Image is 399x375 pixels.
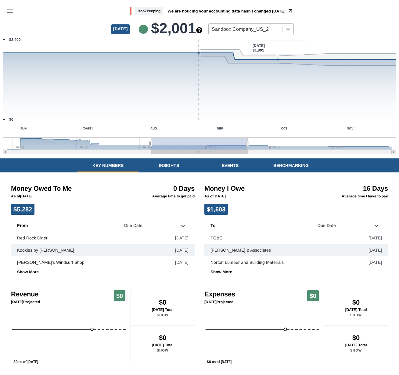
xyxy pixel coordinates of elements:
[210,270,232,274] button: Show More
[11,232,160,244] td: Red Rock Diner
[329,194,388,199] p: Average time I have to pay
[91,328,93,331] path: Friday, Aug 22, 04:00, 0. Past/Projected Data.
[207,357,240,362] button: Show Past/Projected Data
[204,305,324,366] svg: Interactive chart
[17,270,39,274] button: Show More
[11,290,40,298] h4: Revenue
[204,204,228,215] span: $1,603
[354,244,388,256] td: [DATE]
[160,232,195,244] td: [DATE]
[286,7,294,15] button: open promoted insight
[9,117,13,122] text: $0
[324,348,388,352] p: Show
[207,360,232,364] tspan: $0 as of [DATE]
[77,158,138,172] button: Key Numbers
[196,27,202,34] button: see more about your cashflow projection
[114,290,125,301] span: $0
[131,313,195,317] p: Show
[17,220,115,229] p: From
[281,127,287,130] text: OCT
[324,325,388,361] button: $0[DATE] TotalShow
[135,194,195,199] p: Average time to get paid
[9,37,21,42] text: $2,400
[268,59,270,60] path: Wednesday, Sep 24, 04:00, 1,801. Past/Projected Data.
[160,244,195,256] td: [DATE]
[130,325,195,361] button: $0[DATE] TotalShow
[307,290,319,301] span: $0
[204,256,354,268] td: Norton Lumber and Building Materials
[284,328,287,331] path: Friday, Aug 22, 04:00, 0. Past/Projected Data.
[324,290,388,325] button: $0[DATE] TotalShow
[11,185,125,193] h4: Money Owed To Me
[11,194,125,199] p: As of [DATE]
[324,308,388,312] p: [DATE] Total
[261,158,322,172] button: Benchmarking
[347,127,354,130] text: NOV
[11,305,130,366] div: Chart. Highcharts interactive chart.
[324,343,388,347] p: [DATE] Total
[131,334,195,342] h4: $0
[210,220,308,229] p: To
[11,256,160,268] td: [PERSON_NAME]'s Windsurf Shop
[131,299,195,306] h4: $0
[329,185,388,193] h4: 16 Days
[20,127,27,130] text: JUN
[11,299,40,305] p: [DATE] Projected
[130,290,195,325] button: $0[DATE] TotalShow
[11,244,160,256] td: Kookies by [PERSON_NAME]
[131,343,195,347] p: [DATE] Total
[315,223,370,229] div: Due Date
[204,290,235,298] h4: Expenses
[11,204,34,215] span: $5,282
[135,185,195,193] h4: 0 Days
[324,313,388,317] p: Show
[273,59,274,60] path: Friday, Sep 26, 04:00, 1,801. Past/Projected Data.
[122,223,177,229] div: Due Date
[83,127,92,130] text: [DATE]
[13,360,47,364] button: Show Past/Projected Data
[11,305,130,366] svg: Interactive chart
[11,305,130,366] div: Revenue
[204,305,324,366] div: Chart. Highcharts interactive chart.
[131,348,195,352] p: Show
[204,299,235,305] p: [DATE] Projected
[168,9,287,13] button: We are noticing your accounting data hasn't changed [DATE].
[204,232,354,244] td: PG&E
[204,244,354,256] td: [PERSON_NAME] & Associates
[271,59,272,60] path: Thursday, Sep 25, 04:00, 1,801. Past/Projected Data.
[150,127,157,130] text: AUG
[135,7,163,16] span: Bookkeeping
[204,305,324,366] div: Expenses
[217,127,223,130] text: SEP
[324,299,388,306] h4: $0
[11,328,127,331] g: Past/Projected Data, series 1 of 3 with 31 data points.
[199,158,261,172] button: Events
[204,194,319,199] p: As of [DATE]
[354,232,388,244] td: [DATE]
[138,158,199,172] button: Insights
[111,24,130,34] span: [DATE]
[266,59,268,60] path: Tuesday, Sep 23, 04:00, 1,801. Past/Projected Data.
[151,21,202,36] span: $2,001
[277,59,278,60] path: Sunday, Sep 28, 04:00, 1,801. Past/Projected Data.
[205,328,321,331] g: Past/Projected Data, series 1 of 3 with 31 data points.
[354,256,388,268] td: [DATE]
[324,334,388,342] h4: $0
[6,7,13,15] svg: Menu
[204,185,319,193] h4: Money I Owe
[131,308,195,312] p: [DATE] Total
[160,256,195,268] td: [DATE]
[264,59,265,60] path: Monday, Sep 22, 04:00, 1,801. Past/Projected Data.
